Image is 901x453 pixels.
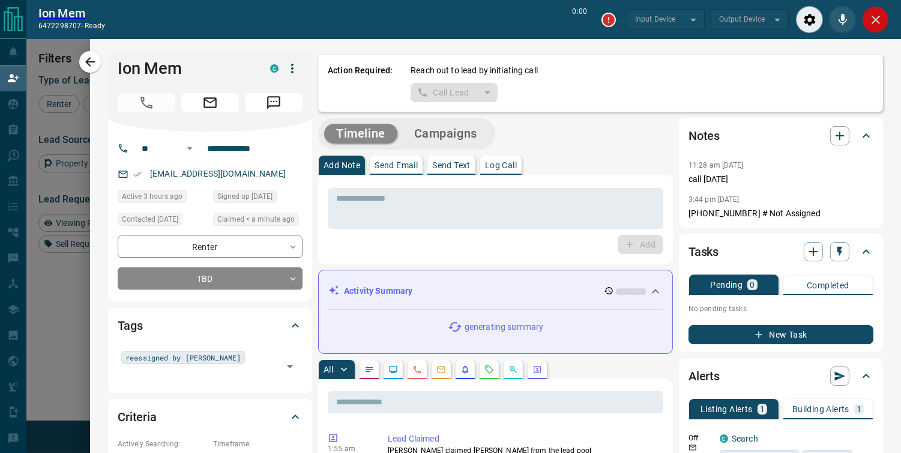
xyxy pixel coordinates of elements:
span: Email [181,93,239,112]
p: 1 [760,405,765,413]
svg: Emails [436,365,446,374]
h2: Criteria [118,407,157,427]
div: condos.ca [270,64,279,73]
button: New Task [689,325,873,344]
svg: Lead Browsing Activity [388,365,398,374]
svg: Email Verified [133,170,142,178]
p: call [DATE] [689,173,873,186]
p: Actively Searching: [118,439,207,449]
p: Timeframe: [213,439,303,449]
p: 3:44 pm [DATE] [689,195,740,204]
div: Wed Aug 13 2025 [213,213,303,230]
div: Notes [689,121,873,150]
div: Alerts [689,362,873,391]
p: Send Text [432,161,471,169]
div: Tags [118,311,303,340]
p: 6472298707 - [38,20,105,31]
span: Signed up [DATE] [217,190,273,202]
svg: Agent Actions [532,365,542,374]
p: No pending tasks [689,300,873,318]
p: Send Email [375,161,418,169]
h2: Tags [118,316,142,335]
button: Open [182,141,197,156]
p: 0:00 [573,6,587,33]
h2: Alerts [689,366,720,386]
span: reassigned by [PERSON_NAME] [125,351,241,363]
a: Search [732,434,758,443]
div: Wed Jun 12 2019 [213,190,303,207]
span: ready [85,22,105,30]
p: Lead Claimed [388,433,658,445]
div: TBD [118,267,303,290]
p: 11:28 am [DATE] [689,161,744,169]
h2: Notes [689,126,720,145]
button: Timeline [324,124,397,144]
svg: Requests [484,365,494,374]
p: Action Required: [328,64,393,102]
p: Log Call [485,161,517,169]
span: Contacted [DATE] [122,213,178,225]
button: Campaigns [402,124,489,144]
div: Tasks [689,237,873,266]
span: Claimed < a minute ago [217,213,295,225]
svg: Listing Alerts [460,365,470,374]
div: Mute [829,6,856,33]
p: Off [689,433,713,443]
svg: Email [689,443,697,452]
svg: Opportunities [508,365,518,374]
a: [EMAIL_ADDRESS][DOMAIN_NAME] [150,169,286,178]
p: Add Note [324,161,360,169]
div: Close [862,6,889,33]
p: 1:55 am [328,445,370,453]
h2: Tasks [689,242,719,261]
p: 0 [750,281,755,289]
div: Audio Settings [796,6,823,33]
p: All [324,365,333,374]
p: Activity Summary [344,285,412,297]
button: Open [282,358,298,375]
span: Message [245,93,303,112]
h1: Ion Mem [118,59,252,78]
div: Tue Aug 12 2025 [118,190,207,207]
div: Wed Feb 12 2025 [118,213,207,230]
p: Listing Alerts [701,405,753,413]
div: Criteria [118,403,303,431]
div: Activity Summary [328,280,663,302]
div: split button [411,83,498,102]
span: Active 3 hours ago [122,190,182,202]
p: Pending [710,281,743,289]
p: Building Alerts [792,405,849,413]
h2: Ion Mem [38,6,105,20]
svg: Notes [364,365,374,374]
div: Renter [118,236,303,258]
p: Completed [807,281,849,290]
svg: Calls [412,365,422,374]
p: generating summary [465,321,543,333]
p: 1 [857,405,861,413]
p: [PHONE_NUMBER] # Not Assigned [689,207,873,220]
p: Reach out to lead by initiating call [411,64,538,77]
div: condos.ca [720,434,728,443]
span: Call [118,93,175,112]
